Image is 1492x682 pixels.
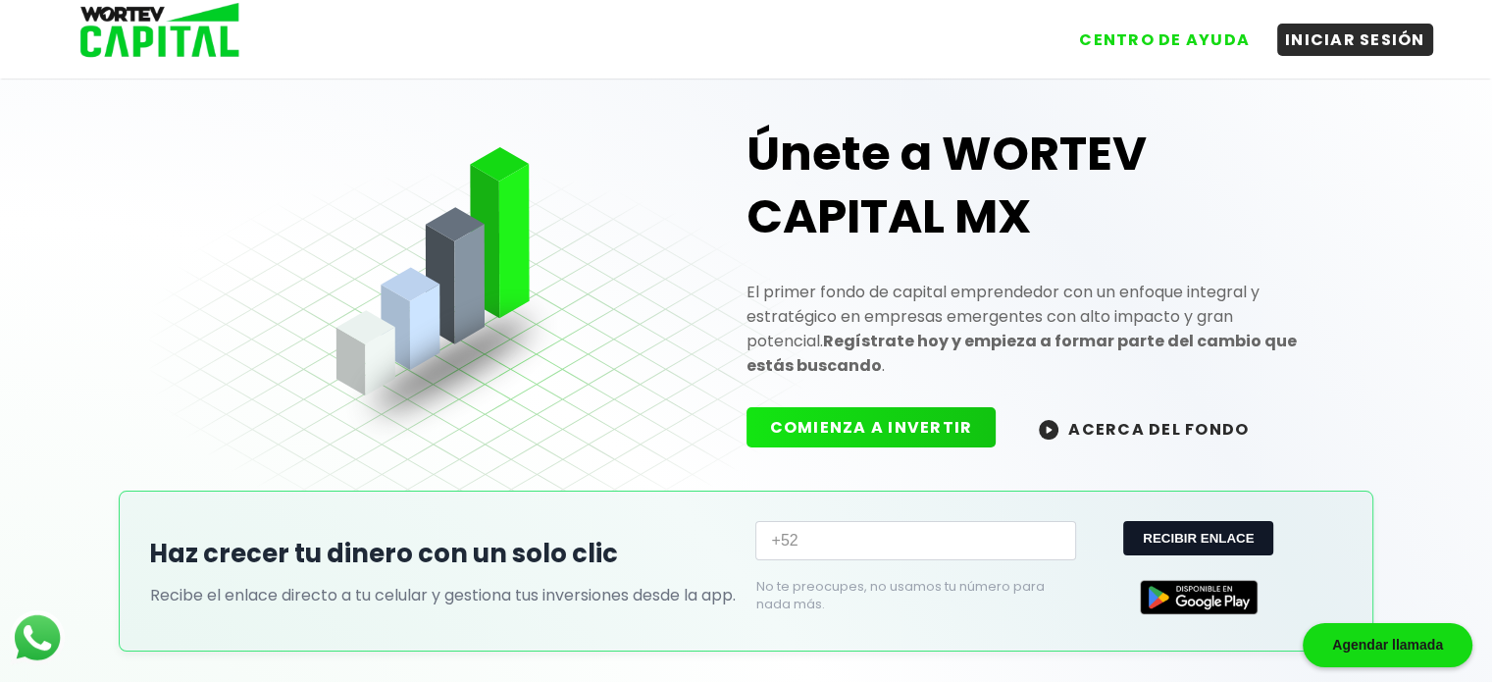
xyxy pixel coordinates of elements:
[746,123,1343,248] h1: Únete a WORTEV CAPITAL MX
[1015,407,1272,449] button: ACERCA DEL FONDO
[1303,623,1472,667] div: Agendar llamada
[149,535,736,573] h2: Haz crecer tu dinero con un solo clic
[746,407,997,447] button: COMIENZA A INVERTIR
[746,416,1016,439] a: COMIENZA A INVERTIR
[1071,24,1258,56] button: CENTRO DE AYUDA
[1140,580,1258,614] img: Google Play
[10,610,65,665] img: logos_whatsapp-icon.242b2217.svg
[1052,9,1258,56] a: CENTRO DE AYUDA
[1123,521,1273,555] button: RECIBIR ENLACE
[746,330,1297,377] strong: Regístrate hoy y empieza a formar parte del cambio que estás buscando
[1039,420,1058,440] img: wortev-capital-acerca-del-fondo
[746,280,1343,378] p: El primer fondo de capital emprendedor con un enfoque integral y estratégico en empresas emergent...
[150,583,736,607] p: Recibe el enlace directo a tu celular y gestiona tus inversiones desde la app.
[1258,9,1433,56] a: INICIAR SESIÓN
[1277,24,1433,56] button: INICIAR SESIÓN
[755,578,1044,613] p: No te preocupes, no usamos tu número para nada más.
